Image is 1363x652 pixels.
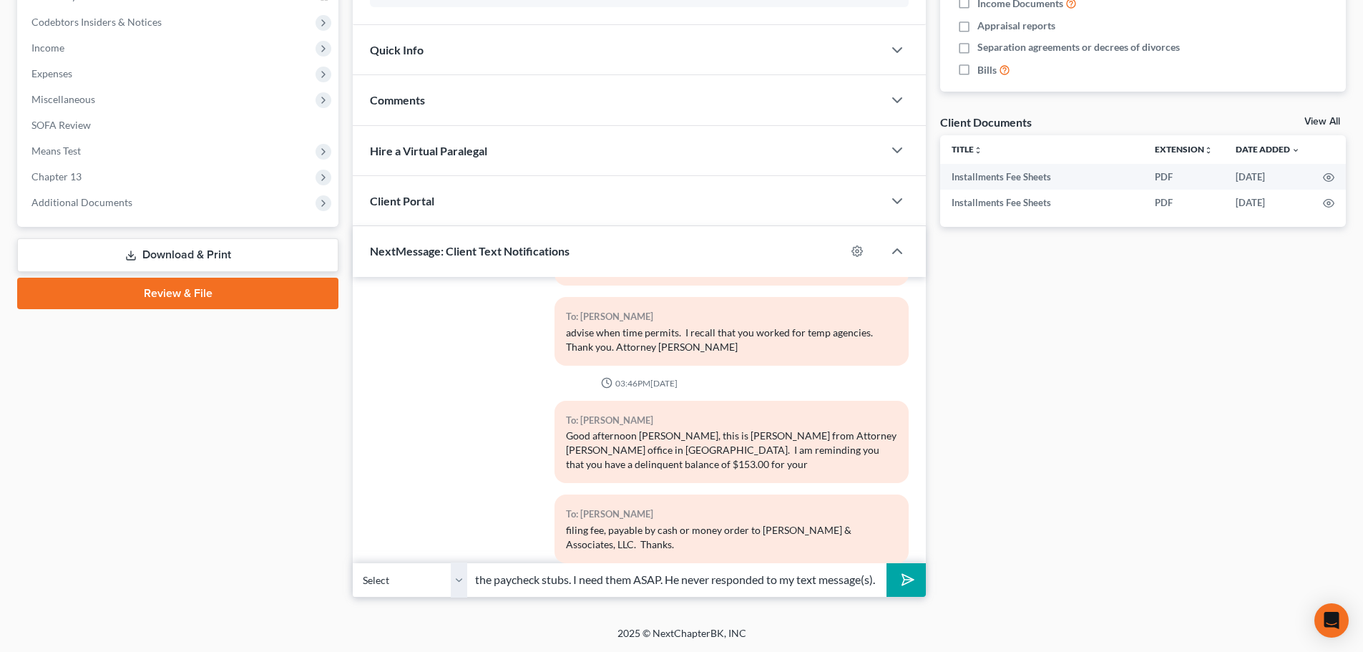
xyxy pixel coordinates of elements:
span: Means Test [31,145,81,157]
span: Codebtors Insiders & Notices [31,16,162,28]
div: filing fee, payable by cash or money order to [PERSON_NAME] & Associates, LLC. Thanks. [566,523,897,552]
td: PDF [1143,164,1224,190]
div: To: [PERSON_NAME] [566,506,897,522]
span: Miscellaneous [31,93,95,105]
div: advise when time permits. I recall that you worked for temp agencies. Thank you. Attorney [PERSON... [566,326,897,354]
div: Good afternoon [PERSON_NAME], this is [PERSON_NAME] from Attorney [PERSON_NAME] office in [GEOGRA... [566,429,897,472]
div: Open Intercom Messenger [1314,603,1349,638]
span: Comments [370,93,425,107]
span: Expenses [31,67,72,79]
a: SOFA Review [20,112,338,138]
i: unfold_more [974,146,982,155]
i: unfold_more [1204,146,1213,155]
td: [DATE] [1224,190,1311,215]
span: Quick Info [370,43,424,57]
span: Hire a Virtual Paralegal [370,144,487,157]
span: Separation agreements or decrees of divorces [977,40,1180,54]
input: Say something... [467,563,886,598]
span: Appraisal reports [977,19,1055,33]
span: Bills [977,63,997,77]
span: SOFA Review [31,119,91,131]
div: 2025 © NextChapterBK, INC [274,626,1090,652]
a: Date Added expand_more [1236,144,1300,155]
div: Client Documents [940,115,1032,130]
td: Installments Fee Sheets [940,190,1143,215]
span: Income [31,42,64,54]
a: Titleunfold_more [952,144,982,155]
a: Download & Print [17,238,338,272]
i: expand_more [1291,146,1300,155]
a: Extensionunfold_more [1155,144,1213,155]
div: To: [PERSON_NAME] [566,308,897,325]
a: Review & File [17,278,338,309]
span: Additional Documents [31,196,132,208]
td: PDF [1143,190,1224,215]
span: Chapter 13 [31,170,82,183]
a: View All [1304,117,1340,127]
span: Client Portal [370,194,434,208]
td: Installments Fee Sheets [940,164,1143,190]
span: NextMessage: Client Text Notifications [370,244,570,258]
div: 03:46PM[DATE] [370,377,909,389]
div: To: [PERSON_NAME] [566,412,897,429]
td: [DATE] [1224,164,1311,190]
